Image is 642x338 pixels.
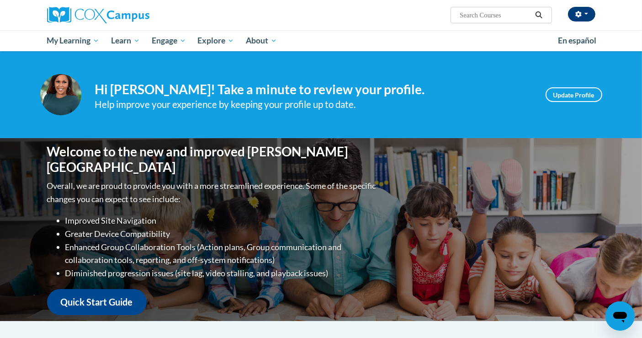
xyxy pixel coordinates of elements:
[33,30,609,51] div: Main menu
[47,179,378,206] p: Overall, we are proud to provide you with a more streamlined experience. Some of the specific cha...
[459,10,532,21] input: Search Courses
[552,31,602,50] a: En español
[197,35,234,46] span: Explore
[111,35,140,46] span: Learn
[191,30,240,51] a: Explore
[65,214,378,227] li: Improved Site Navigation
[568,7,595,21] button: Account Settings
[47,7,221,23] a: Cox Campus
[41,30,106,51] a: My Learning
[152,35,186,46] span: Engage
[95,82,532,97] h4: Hi [PERSON_NAME]! Take a minute to review your profile.
[65,241,378,267] li: Enhanced Group Collaboration Tools (Action plans, Group communication and collaboration tools, re...
[40,74,81,115] img: Profile Image
[95,97,532,112] div: Help improve your experience by keeping your profile up to date.
[546,87,602,102] a: Update Profile
[47,144,378,175] h1: Welcome to the new and improved [PERSON_NAME][GEOGRAPHIC_DATA]
[240,30,283,51] a: About
[47,35,99,46] span: My Learning
[65,227,378,241] li: Greater Device Compatibility
[146,30,192,51] a: Engage
[47,289,147,315] a: Quick Start Guide
[65,267,378,280] li: Diminished progression issues (site lag, video stalling, and playback issues)
[558,36,596,45] span: En español
[605,301,635,331] iframe: Button to launch messaging window, conversation in progress
[532,10,546,21] button: Search
[47,7,149,23] img: Cox Campus
[105,30,146,51] a: Learn
[246,35,277,46] span: About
